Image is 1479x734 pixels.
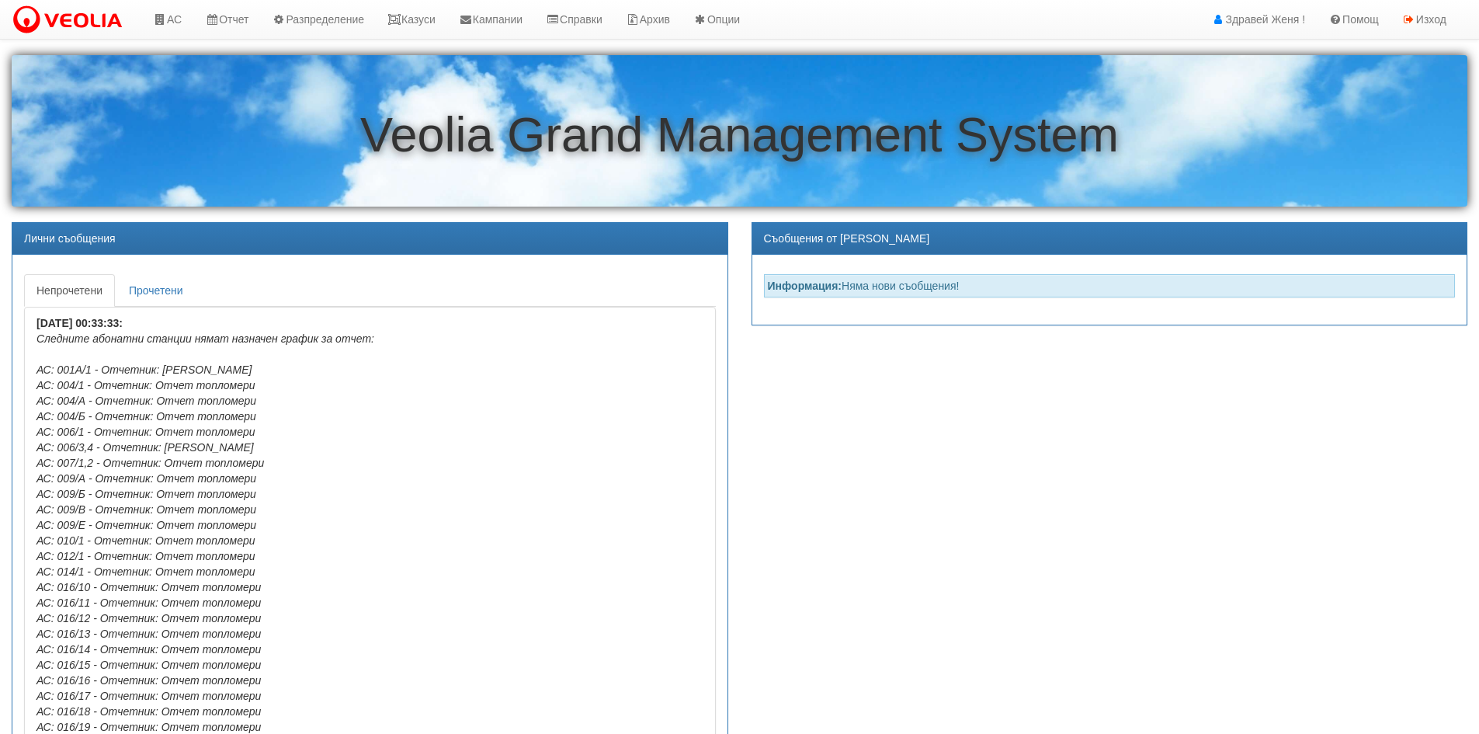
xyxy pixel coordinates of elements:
a: Непрочетени [24,274,115,307]
div: Лични съобщения [12,223,727,255]
div: Съобщения от [PERSON_NAME] [752,223,1467,255]
h1: Veolia Grand Management System [12,108,1467,162]
b: [DATE] 00:33:33: [36,317,123,329]
img: VeoliaLogo.png [12,4,130,37]
strong: Информация: [768,280,842,292]
div: Няма нови съобщения! [764,274,1456,297]
a: Прочетени [116,274,196,307]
